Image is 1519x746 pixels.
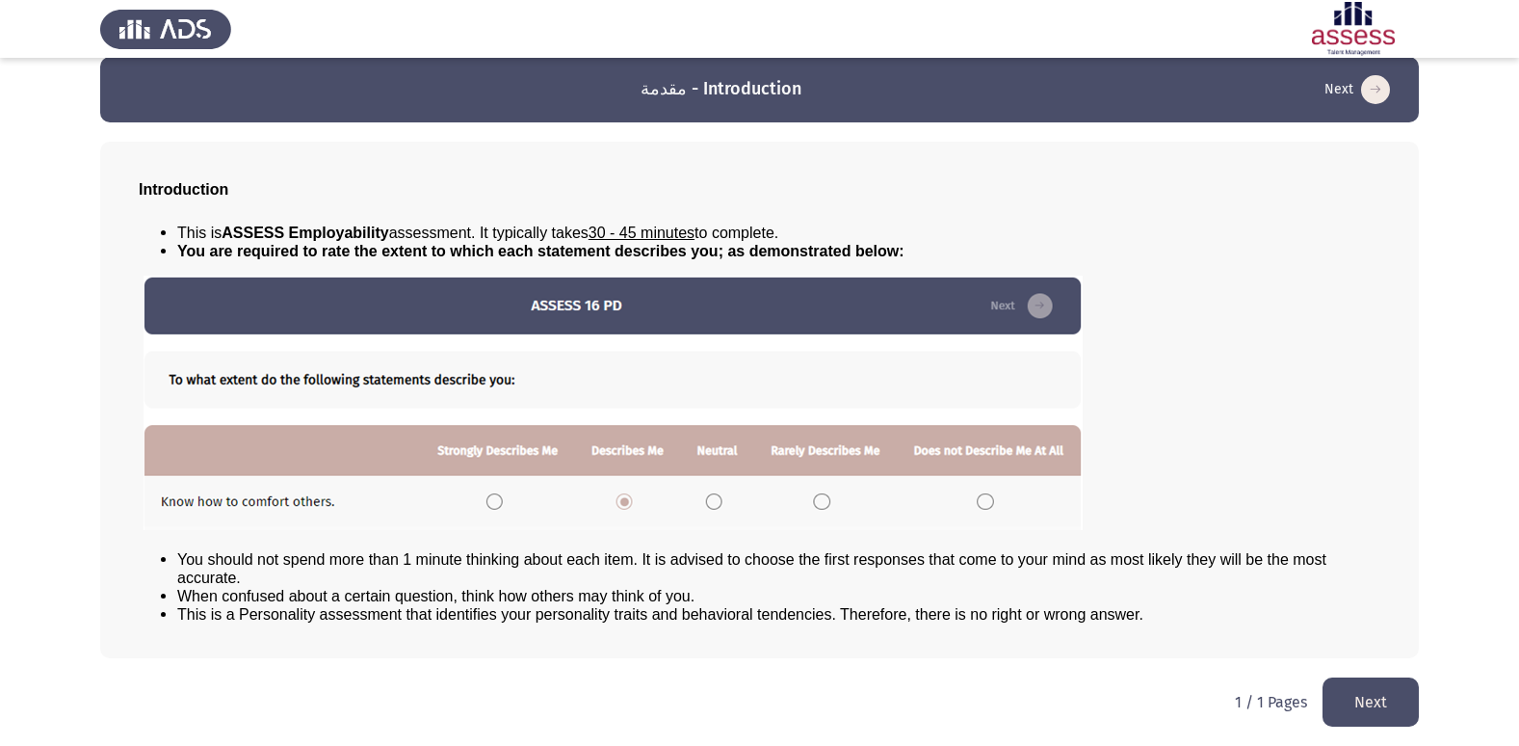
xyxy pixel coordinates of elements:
button: load next page [1323,678,1419,727]
img: Assessment logo of ASSESS Employability - EBI [1288,2,1419,56]
span: Introduction [139,181,228,198]
button: load next page [1319,74,1396,105]
span: You are required to rate the extent to which each statement describes you; as demonstrated below: [177,243,904,259]
span: When confused about a certain question, think how others may think of you. [177,588,694,604]
span: This is assessment. It typically takes to complete. [177,225,778,241]
span: You should not spend more than 1 minute thinking about each item. It is advised to choose the fir... [177,551,1326,586]
p: 1 / 1 Pages [1235,693,1307,711]
b: ASSESS Employability [222,225,388,241]
u: 30 - 45 minutes [589,225,694,241]
span: This is a Personality assessment that identifies your personality traits and behavioral tendencie... [177,606,1143,623]
img: Assess Talent Management logo [100,2,231,56]
h3: مقدمة - Introduction [641,77,801,101]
